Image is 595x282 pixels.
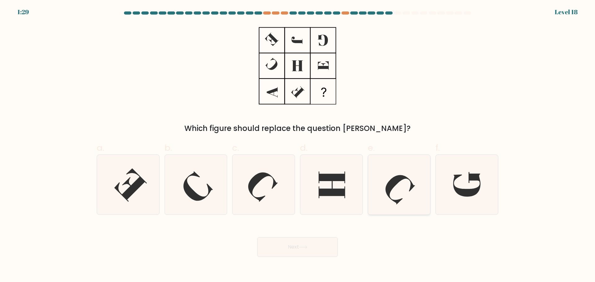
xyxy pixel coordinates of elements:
span: e. [368,142,375,154]
span: a. [97,142,104,154]
button: Next [257,237,338,257]
span: b. [165,142,172,154]
div: Level 18 [555,7,578,17]
span: c. [232,142,239,154]
span: d. [300,142,307,154]
span: f. [435,142,440,154]
div: 1:29 [17,7,29,17]
div: Which figure should replace the question [PERSON_NAME]? [100,123,495,134]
